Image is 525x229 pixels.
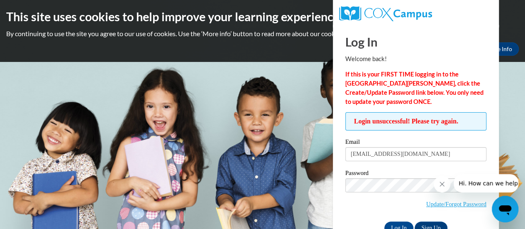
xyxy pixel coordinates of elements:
strong: If this is your FIRST TIME logging in to the [GEOGRAPHIC_DATA][PERSON_NAME], click the Create/Upd... [345,71,483,105]
span: Login unsuccessful! Please try again. [345,112,486,131]
h2: This site uses cookies to help improve your learning experience. [6,8,519,25]
a: More Info [480,42,519,56]
p: Welcome back! [345,54,486,64]
iframe: Message from company [454,174,518,192]
iframe: Button to launch messaging window [492,196,518,222]
span: Hi. How can we help? [5,6,67,12]
iframe: Close message [434,176,450,192]
img: COX Campus [339,6,432,21]
label: Email [345,139,486,147]
p: By continuing to use the site you agree to our use of cookies. Use the ‘More info’ button to read... [6,29,519,38]
h1: Log In [345,33,486,50]
a: Update/Forgot Password [426,201,486,207]
label: Password [345,170,486,178]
